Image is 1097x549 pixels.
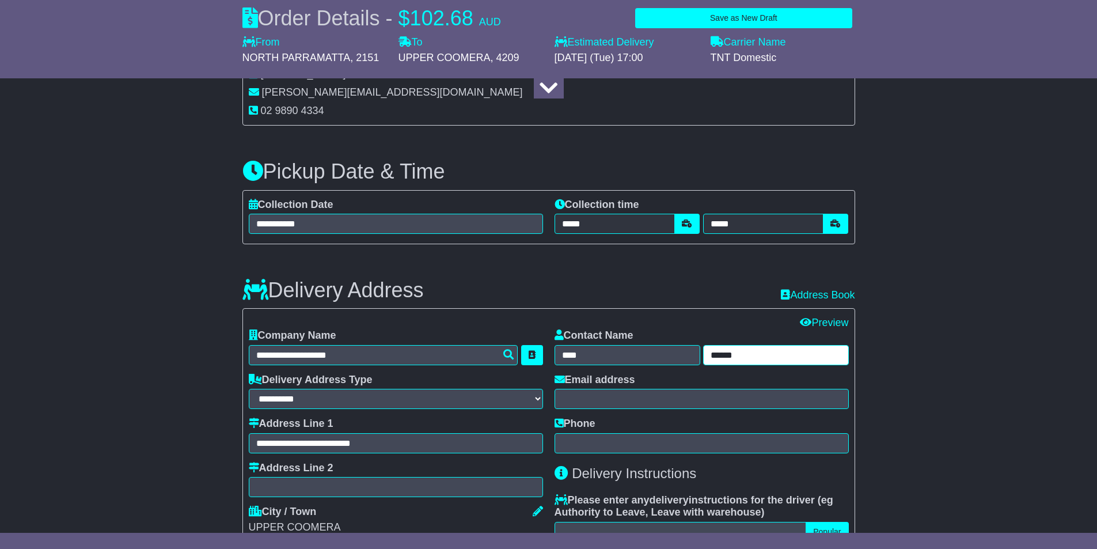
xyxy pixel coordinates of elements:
[242,160,855,183] h3: Pickup Date & Time
[555,374,635,387] label: Email address
[555,418,595,430] label: Phone
[249,374,373,387] label: Delivery Address Type
[711,36,786,49] label: Carrier Name
[806,522,848,542] button: Popular
[249,418,333,430] label: Address Line 1
[555,494,833,518] span: eg Authority to Leave, Leave with warehouse
[242,6,501,31] div: Order Details -
[249,521,543,534] div: UPPER COOMERA
[350,52,379,63] span: , 2151
[398,36,423,49] label: To
[242,52,351,63] span: NORTH PARRAMATTA
[555,199,639,211] label: Collection time
[572,465,696,481] span: Delivery Instructions
[249,506,317,518] label: City / Town
[242,279,424,302] h3: Delivery Address
[410,6,473,30] span: 102.68
[781,289,855,301] a: Address Book
[800,317,848,328] a: Preview
[261,105,324,116] span: 02 9890 4334
[555,330,633,342] label: Contact Name
[479,16,501,28] span: AUD
[398,6,410,30] span: $
[249,330,336,342] label: Company Name
[635,8,852,28] button: Save as New Draft
[711,52,855,65] div: TNT Domestic
[555,494,849,519] label: Please enter any instructions for the driver ( )
[491,52,519,63] span: , 4209
[398,52,491,63] span: UPPER COOMERA
[249,462,333,475] label: Address Line 2
[242,36,280,49] label: From
[555,36,699,49] label: Estimated Delivery
[555,52,699,65] div: [DATE] (Tue) 17:00
[650,494,689,506] span: delivery
[249,199,333,211] label: Collection Date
